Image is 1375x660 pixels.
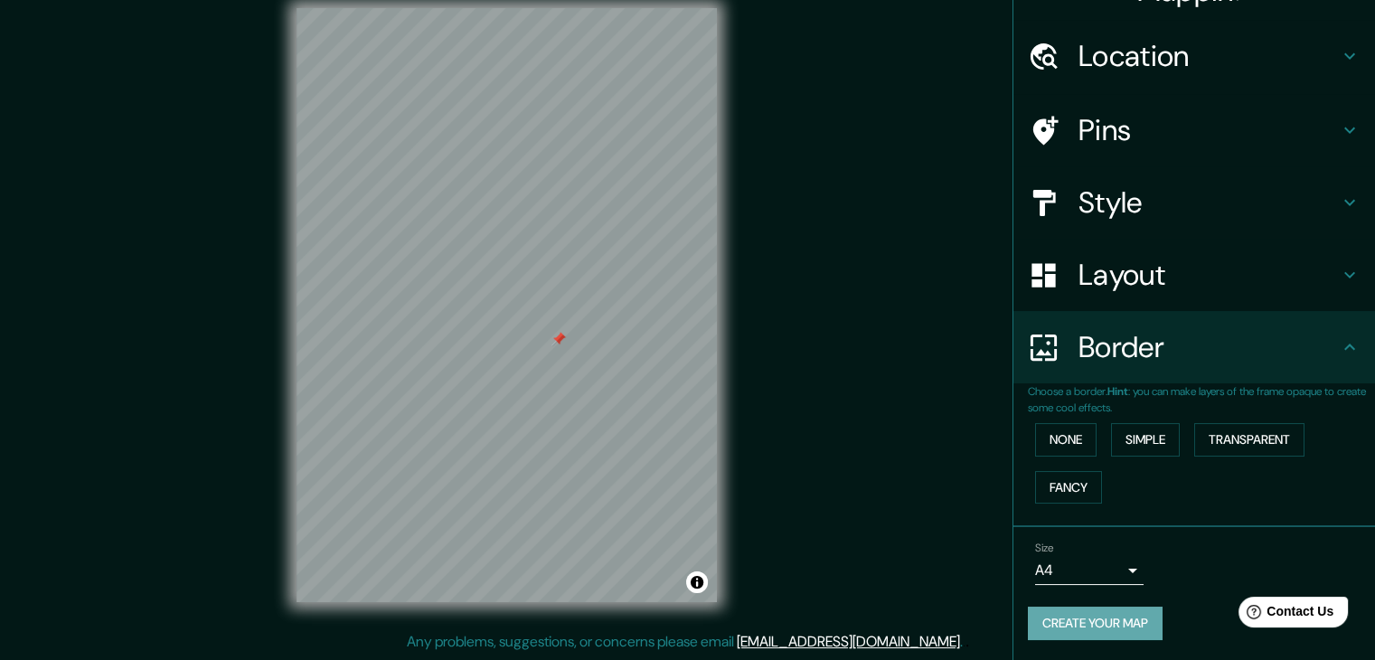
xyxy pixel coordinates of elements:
h4: Style [1078,184,1339,221]
button: None [1035,423,1097,457]
div: A4 [1035,556,1144,585]
canvas: Map [297,8,717,602]
button: Create your map [1028,607,1163,640]
iframe: Help widget launcher [1214,589,1355,640]
div: Layout [1013,239,1375,311]
div: Location [1013,20,1375,92]
p: Any problems, suggestions, or concerns please email . [407,631,963,653]
div: Pins [1013,94,1375,166]
a: [EMAIL_ADDRESS][DOMAIN_NAME] [737,632,960,651]
b: Hint [1107,384,1128,399]
label: Size [1035,541,1054,556]
div: Style [1013,166,1375,239]
div: Border [1013,311,1375,383]
h4: Location [1078,38,1339,74]
p: Choose a border. : you can make layers of the frame opaque to create some cool effects. [1028,383,1375,416]
h4: Layout [1078,257,1339,293]
div: . [963,631,965,653]
h4: Pins [1078,112,1339,148]
button: Simple [1111,423,1180,457]
div: . [965,631,969,653]
button: Transparent [1194,423,1304,457]
button: Toggle attribution [686,571,708,593]
button: Fancy [1035,471,1102,504]
h4: Border [1078,329,1339,365]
